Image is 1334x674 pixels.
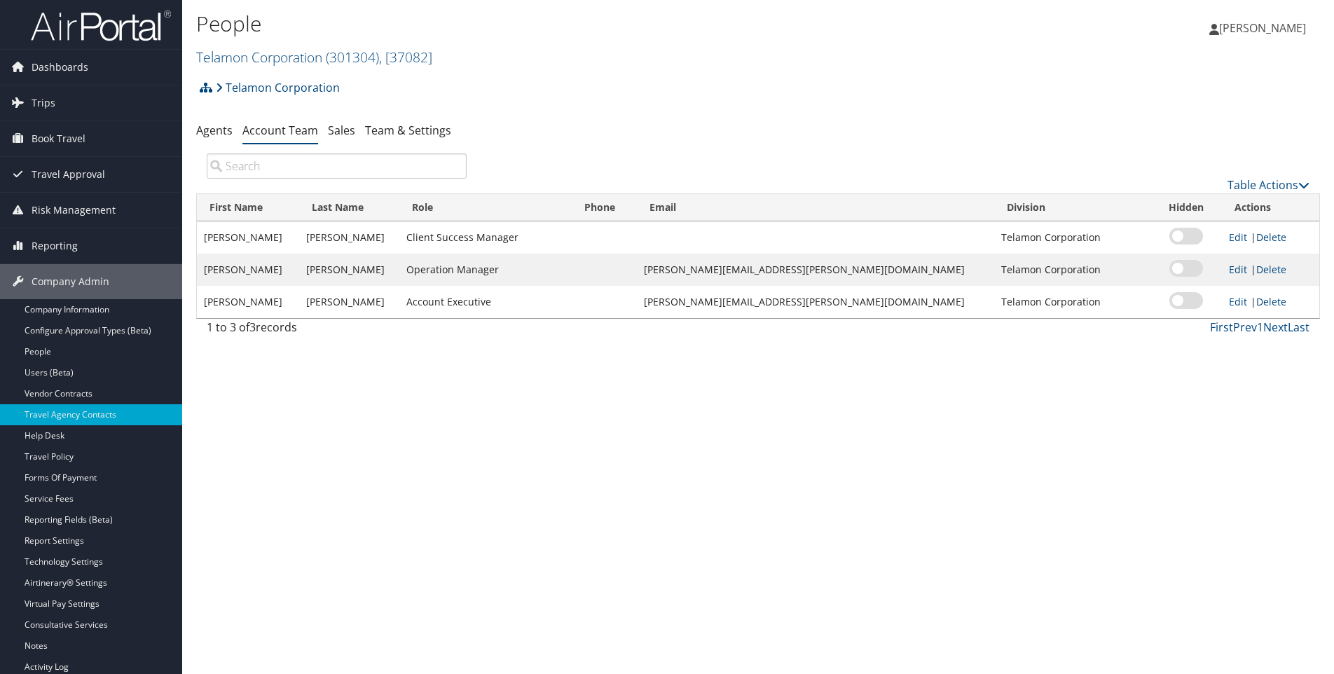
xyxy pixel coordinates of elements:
span: Travel Approval [32,157,105,192]
a: Table Actions [1228,177,1309,193]
a: 1 [1257,319,1263,335]
td: Telamon Corporation [994,221,1150,254]
td: | [1222,221,1319,254]
td: [PERSON_NAME][EMAIL_ADDRESS][PERSON_NAME][DOMAIN_NAME] [637,254,995,286]
a: Edit [1229,231,1247,244]
a: Telamon Corporation [216,74,340,102]
td: Client Success Manager [399,221,572,254]
img: airportal-logo.png [31,9,171,42]
div: 1 to 3 of records [207,319,467,343]
a: Agents [196,123,233,138]
a: First [1210,319,1233,335]
td: [PERSON_NAME] [197,221,299,254]
th: Division: activate to sort column ascending [994,194,1150,221]
span: Dashboards [32,50,88,85]
h1: People [196,9,945,39]
th: Phone [572,194,637,221]
span: 3 [249,319,256,335]
td: Telamon Corporation [994,286,1150,318]
td: [PERSON_NAME] [197,286,299,318]
a: Delete [1256,295,1286,308]
span: Book Travel [32,121,85,156]
a: Edit [1229,295,1247,308]
a: [PERSON_NAME] [1209,7,1320,49]
a: Edit [1229,263,1247,276]
span: Trips [32,85,55,121]
a: Next [1263,319,1288,335]
td: | [1222,286,1319,318]
a: Team & Settings [365,123,451,138]
a: Delete [1256,263,1286,276]
th: Role: activate to sort column ascending [399,194,572,221]
input: Search [207,153,467,179]
a: Last [1288,319,1309,335]
td: [PERSON_NAME] [299,254,399,286]
span: , [ 37082 ] [379,48,432,67]
td: Telamon Corporation [994,254,1150,286]
a: Delete [1256,231,1286,244]
th: Last Name: activate to sort column ascending [299,194,399,221]
th: Email: activate to sort column ascending [637,194,995,221]
a: Telamon Corporation [196,48,432,67]
span: [PERSON_NAME] [1219,20,1306,36]
a: Account Team [242,123,318,138]
td: [PERSON_NAME] [299,286,399,318]
span: Reporting [32,228,78,263]
td: [PERSON_NAME] [299,221,399,254]
td: | [1222,254,1319,286]
span: Company Admin [32,264,109,299]
th: First Name: activate to sort column descending [197,194,299,221]
td: Account Executive [399,286,572,318]
a: Prev [1233,319,1257,335]
a: Sales [328,123,355,138]
td: [PERSON_NAME] [197,254,299,286]
td: [PERSON_NAME][EMAIL_ADDRESS][PERSON_NAME][DOMAIN_NAME] [637,286,995,318]
span: ( 301304 ) [326,48,379,67]
td: Operation Manager [399,254,572,286]
th: Actions [1222,194,1319,221]
span: Risk Management [32,193,116,228]
th: Hidden: activate to sort column ascending [1150,194,1223,221]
